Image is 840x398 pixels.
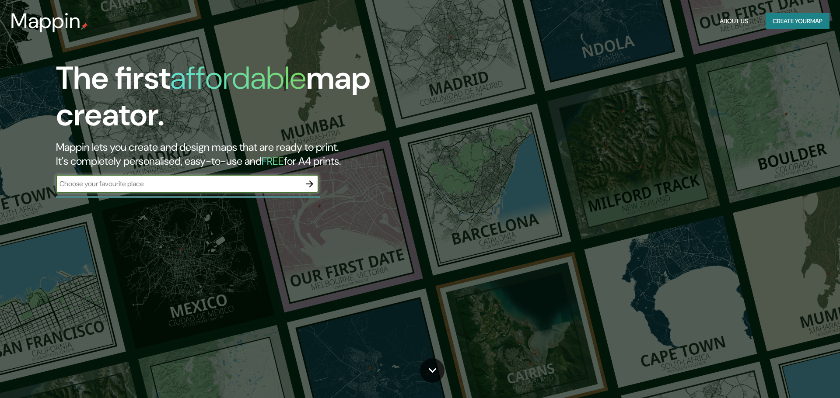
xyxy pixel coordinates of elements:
img: mappin-pin [81,23,88,30]
button: About Us [716,13,752,29]
h2: Mappin lets you create and design maps that are ready to print. It's completely personalised, eas... [56,140,476,168]
h3: Mappin [10,9,81,33]
h5: FREE [262,154,284,168]
h1: affordable [170,58,306,98]
iframe: Help widget launcher [762,364,830,388]
h1: The first map creator. [56,60,476,140]
button: Create yourmap [766,13,829,29]
input: Choose your favourite place [56,179,301,189]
